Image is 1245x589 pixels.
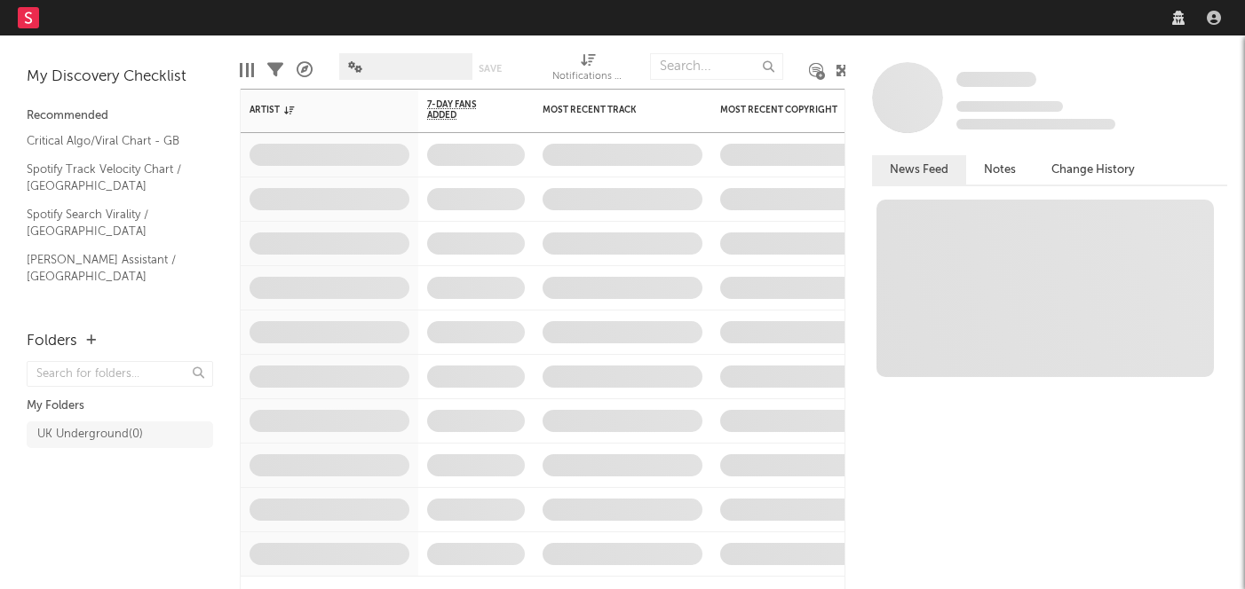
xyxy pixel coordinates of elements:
[250,105,383,115] div: Artist
[956,101,1063,112] span: Tracking Since: [DATE]
[956,72,1036,87] span: Some Artist
[27,131,195,151] a: Critical Algo/Viral Chart - GB
[872,155,966,185] button: News Feed
[479,64,502,74] button: Save
[552,44,623,96] div: Notifications (Artist)
[27,250,195,287] a: [PERSON_NAME] Assistant / [GEOGRAPHIC_DATA]
[956,119,1115,130] span: 0 fans last week
[27,160,195,196] a: Spotify Track Velocity Chart / [GEOGRAPHIC_DATA]
[27,331,77,352] div: Folders
[27,67,213,88] div: My Discovery Checklist
[1034,155,1153,185] button: Change History
[27,361,213,387] input: Search for folders...
[240,44,254,96] div: Edit Columns
[552,67,623,88] div: Notifications (Artist)
[720,105,853,115] div: Most Recent Copyright
[27,421,213,448] a: UK Underground(0)
[956,71,1036,89] a: Some Artist
[27,205,195,241] a: Spotify Search Virality / [GEOGRAPHIC_DATA]
[267,44,283,96] div: Filters
[37,424,143,445] div: UK Underground ( 0 )
[966,155,1034,185] button: Notes
[297,44,313,96] div: A&R Pipeline
[27,106,213,127] div: Recommended
[27,396,213,417] div: My Folders
[427,99,498,121] span: 7-Day Fans Added
[543,105,676,115] div: Most Recent Track
[27,295,195,332] a: Algorithmic A&R Assistant ([GEOGRAPHIC_DATA])
[650,53,783,80] input: Search...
